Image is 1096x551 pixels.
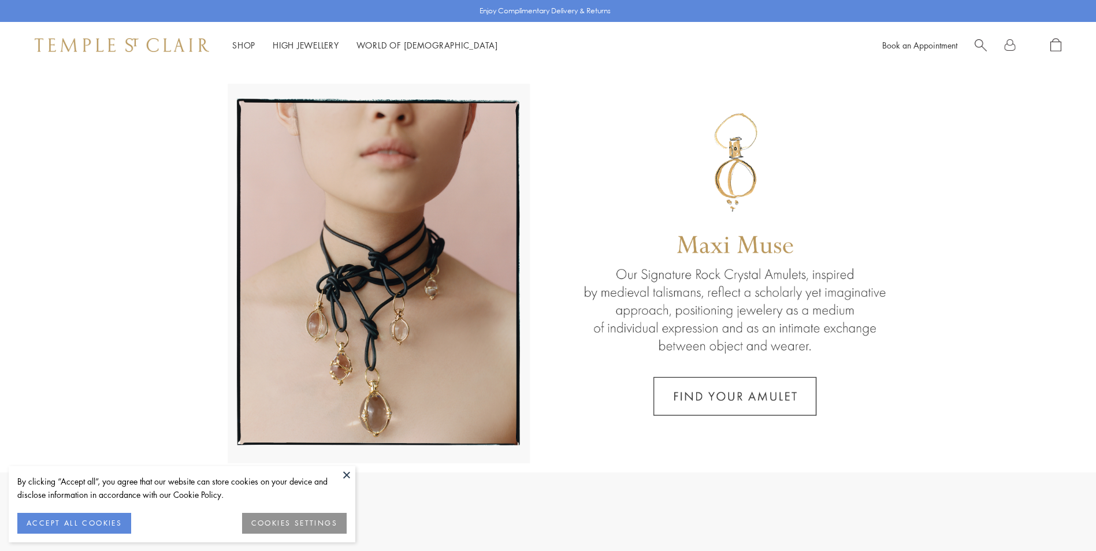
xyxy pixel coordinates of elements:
[35,38,209,52] img: Temple St. Clair
[882,39,957,51] a: Book an Appointment
[232,38,498,53] nav: Main navigation
[480,5,611,17] p: Enjoy Complimentary Delivery & Returns
[975,38,987,53] a: Search
[273,39,339,51] a: High JewelleryHigh Jewellery
[356,39,498,51] a: World of [DEMOGRAPHIC_DATA]World of [DEMOGRAPHIC_DATA]
[242,513,347,534] button: COOKIES SETTINGS
[1050,38,1061,53] a: Open Shopping Bag
[17,513,131,534] button: ACCEPT ALL COOKIES
[232,39,255,51] a: ShopShop
[17,475,347,501] div: By clicking “Accept all”, you agree that our website can store cookies on your device and disclos...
